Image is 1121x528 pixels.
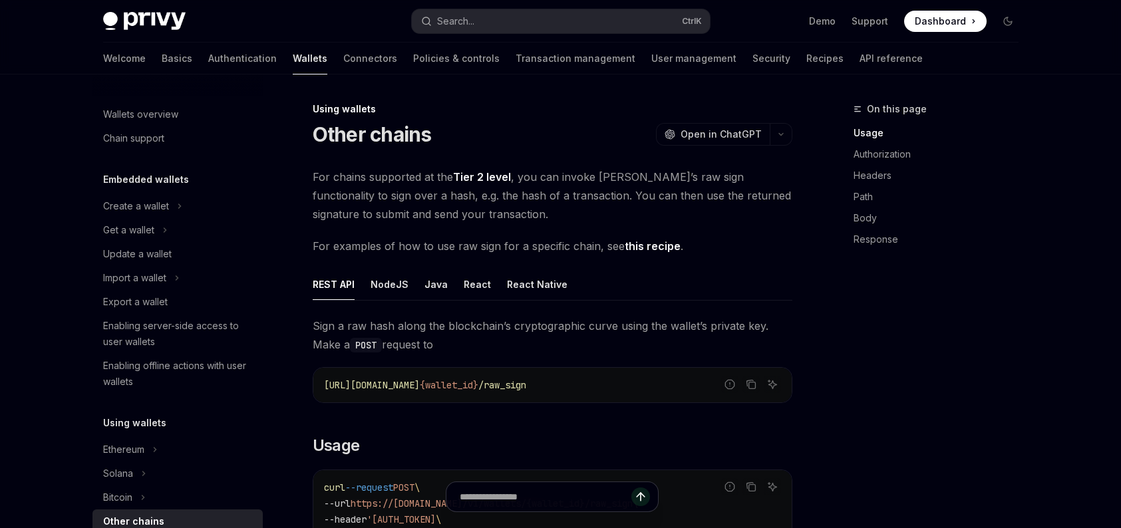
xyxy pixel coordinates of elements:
[313,168,792,223] span: For chains supported at the , you can invoke [PERSON_NAME]’s raw sign functionality to sign over ...
[651,43,736,74] a: User management
[103,106,178,122] div: Wallets overview
[103,222,154,238] div: Get a wallet
[92,314,263,354] a: Enabling server-side access to user wallets
[92,194,263,218] button: Toggle Create a wallet section
[293,43,327,74] a: Wallets
[867,101,927,117] span: On this page
[437,13,474,29] div: Search...
[343,43,397,74] a: Connectors
[764,376,781,393] button: Ask AI
[420,379,478,391] span: {wallet_id}
[103,246,172,262] div: Update a wallet
[92,485,263,509] button: Toggle Bitcoin section
[516,43,635,74] a: Transaction management
[92,218,263,242] button: Toggle Get a wallet section
[103,415,166,431] h5: Using wallets
[324,379,420,391] span: [URL][DOMAIN_NAME]
[752,43,790,74] a: Security
[854,144,1029,165] a: Authorization
[103,442,144,458] div: Ethereum
[424,269,448,300] div: Java
[507,269,567,300] div: React Native
[350,338,382,352] code: POST
[915,15,966,28] span: Dashboard
[103,294,168,310] div: Export a wallet
[103,130,164,146] div: Chain support
[313,122,432,146] h1: Other chains
[103,358,255,390] div: Enabling offline actions with user wallets
[92,102,263,126] a: Wallets overview
[103,489,132,505] div: Bitcoin
[631,487,650,506] button: Send message
[413,43,500,74] a: Policies & controls
[854,207,1029,229] a: Body
[854,165,1029,186] a: Headers
[464,269,491,300] div: React
[92,354,263,394] a: Enabling offline actions with user wallets
[103,270,166,286] div: Import a wallet
[625,239,681,253] a: this recipe
[806,43,844,74] a: Recipes
[860,43,923,74] a: API reference
[313,435,360,456] span: Usage
[103,172,189,188] h5: Embedded wallets
[721,478,738,495] button: Report incorrect code
[412,9,710,33] button: Open search
[103,12,186,31] img: dark logo
[682,16,702,27] span: Ctrl K
[742,376,760,393] button: Copy the contents from the code block
[656,123,770,146] button: Open in ChatGPT
[208,43,277,74] a: Authentication
[904,11,987,32] a: Dashboard
[453,170,511,184] a: Tier 2 level
[478,379,526,391] span: /raw_sign
[103,318,255,350] div: Enabling server-side access to user wallets
[313,237,792,255] span: For examples of how to use raw sign for a specific chain, see .
[809,15,836,28] a: Demo
[764,478,781,495] button: Ask AI
[92,126,263,150] a: Chain support
[92,266,263,290] button: Toggle Import a wallet section
[313,269,355,300] div: REST API
[92,462,263,485] button: Toggle Solana section
[854,229,1029,250] a: Response
[371,269,408,300] div: NodeJS
[103,43,146,74] a: Welcome
[92,438,263,462] button: Toggle Ethereum section
[162,43,192,74] a: Basics
[852,15,888,28] a: Support
[92,290,263,314] a: Export a wallet
[92,242,263,266] a: Update a wallet
[681,128,762,141] span: Open in ChatGPT
[313,317,792,354] span: Sign a raw hash along the blockchain’s cryptographic curve using the wallet’s private key. Make a...
[103,465,133,481] div: Solana
[103,198,169,214] div: Create a wallet
[313,102,792,116] div: Using wallets
[854,122,1029,144] a: Usage
[721,376,738,393] button: Report incorrect code
[997,11,1019,32] button: Toggle dark mode
[742,478,760,495] button: Copy the contents from the code block
[460,482,631,511] input: Ask a question...
[854,186,1029,207] a: Path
